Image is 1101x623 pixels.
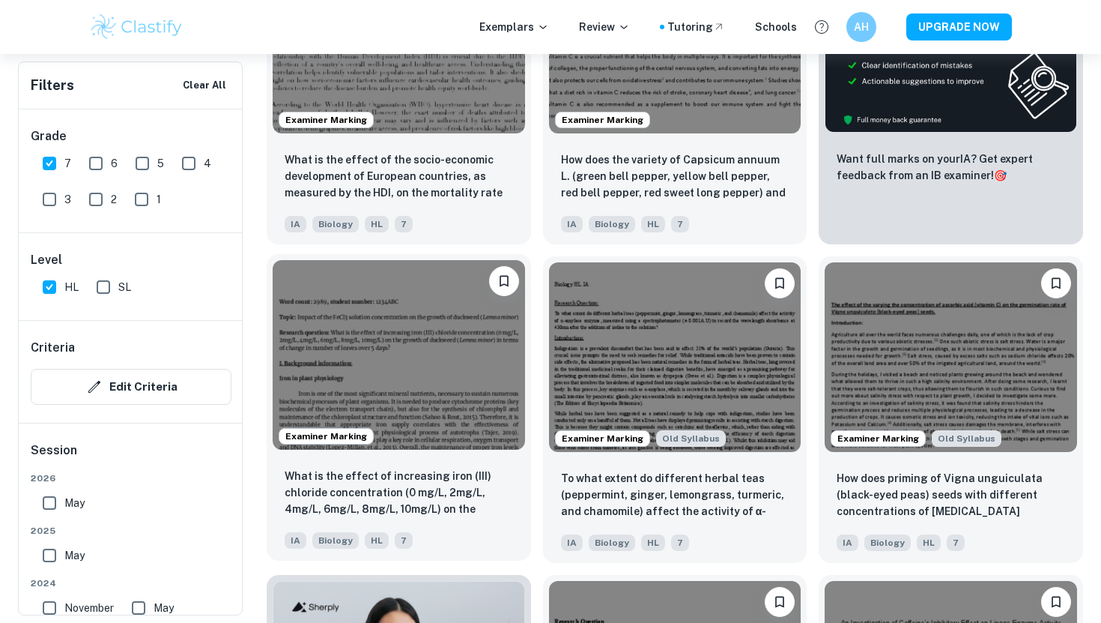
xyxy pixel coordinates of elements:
[31,577,231,590] span: 2024
[846,12,876,42] button: AH
[1041,587,1071,617] button: Bookmark
[549,262,801,451] img: Biology IA example thumbnail: To what extent do different herbal teas
[31,472,231,485] span: 2026
[64,547,85,564] span: May
[671,216,689,232] span: 7
[561,470,789,521] p: To what extent do different herbal teas (peppermint, ginger, lemongrass, turmeric, and chamomile)...
[279,113,373,127] span: Examiner Marking
[64,495,85,511] span: May
[365,532,389,549] span: HL
[31,369,231,405] button: Edit Criteria
[157,191,161,208] span: 1
[917,535,941,551] span: HL
[589,216,635,232] span: Biology
[312,216,359,232] span: Biology
[837,151,1065,184] p: Want full marks on your IA ? Get expert feedback from an IB examiner!
[837,470,1065,521] p: How does priming of Vigna unguiculata (black-eyed peas) seeds with different concentrations of as...
[579,19,630,35] p: Review
[267,256,531,562] a: Examiner MarkingBookmarkWhat is the effect of increasing iron (III) chloride concentration (0 mg/...
[118,279,131,295] span: SL
[64,191,71,208] span: 3
[932,430,1001,447] span: Old Syllabus
[656,430,726,447] span: Old Syllabus
[31,75,74,96] h6: Filters
[179,74,230,97] button: Clear All
[111,155,118,172] span: 6
[556,432,649,445] span: Examiner Marking
[365,216,389,232] span: HL
[89,12,184,42] img: Clastify logo
[285,151,513,202] p: What is the effect of the socio-economic development of European countries, as measured by the HD...
[556,113,649,127] span: Examiner Marking
[819,256,1083,562] a: Examiner MarkingStarting from the May 2025 session, the Biology IA requirements have changed. It'...
[831,432,925,445] span: Examiner Marking
[667,19,725,35] a: Tutoring
[64,279,79,295] span: HL
[64,155,71,172] span: 7
[1041,268,1071,298] button: Bookmark
[285,216,306,232] span: IA
[864,535,911,551] span: Biology
[31,524,231,538] span: 2025
[279,430,373,443] span: Examiner Marking
[755,19,797,35] a: Schools
[765,268,795,298] button: Bookmark
[765,587,795,617] button: Bookmark
[906,13,1012,40] button: UPGRADE NOW
[837,535,858,551] span: IA
[947,535,965,551] span: 7
[395,216,413,232] span: 7
[31,251,231,269] h6: Level
[31,127,231,145] h6: Grade
[154,600,174,616] span: May
[543,256,807,562] a: Examiner MarkingStarting from the May 2025 session, the Biology IA requirements have changed. It'...
[671,535,689,551] span: 7
[641,535,665,551] span: HL
[64,600,114,616] span: November
[204,155,211,172] span: 4
[561,151,789,202] p: How does the variety of Capsicum annuum L. (green bell pepper, yellow bell pepper, red bell peppe...
[561,535,583,551] span: IA
[994,169,1007,181] span: 🎯
[589,535,635,551] span: Biology
[395,532,413,549] span: 7
[853,19,870,35] h6: AH
[656,430,726,447] div: Starting from the May 2025 session, the Biology IA requirements have changed. It's OK to refer to...
[111,191,117,208] span: 2
[312,532,359,549] span: Biology
[489,266,519,296] button: Bookmark
[932,430,1001,447] div: Starting from the May 2025 session, the Biology IA requirements have changed. It's OK to refer to...
[641,216,665,232] span: HL
[285,468,513,519] p: What is the effect of increasing iron (III) chloride concentration (0 mg/L, 2mg/L, 4mg/L, 6mg/L, ...
[825,262,1077,451] img: Biology IA example thumbnail: How does priming of Vigna unguiculata (b
[285,532,306,549] span: IA
[561,216,583,232] span: IA
[809,14,834,40] button: Help and Feedback
[157,155,164,172] span: 5
[273,260,525,449] img: Biology IA example thumbnail: What is the effect of increasing iron (I
[31,339,75,357] h6: Criteria
[479,19,549,35] p: Exemplars
[31,442,231,472] h6: Session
